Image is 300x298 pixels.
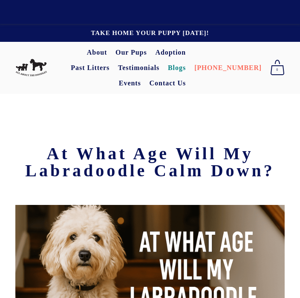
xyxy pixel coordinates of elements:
a: [PHONE_NUMBER] [194,60,262,76]
span: 0 [270,64,285,76]
a: Blogs [168,60,186,76]
a: 0 items in cart [266,57,289,79]
a: About [87,45,107,60]
a: Events [119,76,141,91]
img: All About The Doodles [15,59,47,76]
a: Past Litters [71,64,110,71]
h1: At What Age Will My Labradoodle Calm Down? [15,145,285,179]
a: Contact Us [150,76,186,91]
a: Our Pups [115,45,147,60]
a: Testimonials [118,60,159,76]
a: Adoption [155,45,186,60]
